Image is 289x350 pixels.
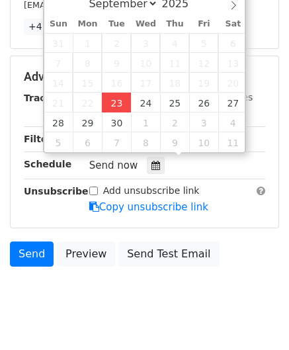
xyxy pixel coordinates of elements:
[218,53,247,73] span: September 13, 2025
[24,134,58,144] strong: Filters
[57,241,115,267] a: Preview
[103,184,200,198] label: Add unsubscribe link
[73,53,102,73] span: September 8, 2025
[189,53,218,73] span: September 12, 2025
[102,93,131,112] span: September 23, 2025
[160,33,189,53] span: September 4, 2025
[189,33,218,53] span: September 5, 2025
[24,93,68,103] strong: Tracking
[131,20,160,28] span: Wed
[160,93,189,112] span: September 25, 2025
[131,112,160,132] span: October 1, 2025
[44,73,73,93] span: September 14, 2025
[131,53,160,73] span: September 10, 2025
[189,132,218,152] span: October 10, 2025
[89,201,208,213] a: Copy unsubscribe link
[131,132,160,152] span: October 8, 2025
[73,132,102,152] span: October 6, 2025
[160,132,189,152] span: October 9, 2025
[131,93,160,112] span: September 24, 2025
[102,112,131,132] span: September 30, 2025
[131,73,160,93] span: September 17, 2025
[102,53,131,73] span: September 9, 2025
[102,73,131,93] span: September 16, 2025
[189,93,218,112] span: September 26, 2025
[160,53,189,73] span: September 11, 2025
[24,19,79,35] a: +47 more
[102,33,131,53] span: September 2, 2025
[223,286,289,350] iframe: Chat Widget
[44,93,73,112] span: September 21, 2025
[73,93,102,112] span: September 22, 2025
[189,112,218,132] span: October 3, 2025
[218,20,247,28] span: Sat
[44,20,73,28] span: Sun
[189,20,218,28] span: Fri
[10,241,54,267] a: Send
[102,20,131,28] span: Tue
[73,33,102,53] span: September 1, 2025
[160,73,189,93] span: September 18, 2025
[44,112,73,132] span: September 28, 2025
[44,53,73,73] span: September 7, 2025
[24,186,89,197] strong: Unsubscribe
[24,69,265,84] h5: Advanced
[44,132,73,152] span: October 5, 2025
[131,33,160,53] span: September 3, 2025
[73,73,102,93] span: September 15, 2025
[218,112,247,132] span: October 4, 2025
[218,93,247,112] span: September 27, 2025
[118,241,219,267] a: Send Test Email
[73,112,102,132] span: September 29, 2025
[44,33,73,53] span: August 31, 2025
[218,73,247,93] span: September 20, 2025
[189,73,218,93] span: September 19, 2025
[102,132,131,152] span: October 7, 2025
[73,20,102,28] span: Mon
[218,132,247,152] span: October 11, 2025
[160,112,189,132] span: October 2, 2025
[89,159,138,171] span: Send now
[218,33,247,53] span: September 6, 2025
[24,159,71,169] strong: Schedule
[160,20,189,28] span: Thu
